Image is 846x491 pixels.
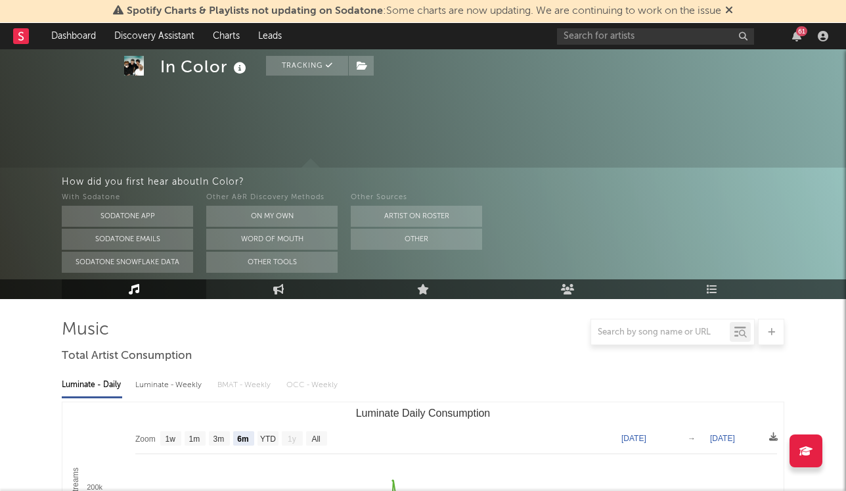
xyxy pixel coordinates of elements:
text: 1m [189,434,200,444]
span: Total Artist Consumption [62,348,192,364]
span: : Some charts are now updating. We are continuing to work on the issue [127,6,721,16]
button: Word Of Mouth [206,229,338,250]
button: Sodatone Snowflake Data [62,252,193,273]
text: 1y [288,434,296,444]
span: Spotify Charts & Playlists not updating on Sodatone [127,6,383,16]
button: 61 [792,31,801,41]
text: 6m [237,434,248,444]
div: Luminate - Weekly [135,374,204,396]
a: Discovery Assistant [105,23,204,49]
input: Search for artists [557,28,754,45]
text: Luminate Daily Consumption [356,408,491,419]
text: [DATE] [710,434,735,443]
button: Sodatone App [62,206,193,227]
text: [DATE] [621,434,646,443]
text: 3m [213,434,225,444]
text: 200k [87,483,102,491]
button: Tracking [266,56,348,76]
div: In Color [160,56,250,78]
div: How did you first hear about In Color ? [62,174,846,190]
div: Other Sources [351,190,482,206]
span: Dismiss [725,6,733,16]
a: Charts [204,23,249,49]
div: Luminate - Daily [62,374,122,396]
text: YTD [260,434,276,444]
button: Other Tools [206,252,338,273]
div: Other A&R Discovery Methods [206,190,338,206]
input: Search by song name or URL [591,327,730,338]
button: Other [351,229,482,250]
text: Zoom [135,434,156,444]
button: On My Own [206,206,338,227]
a: Leads [249,23,291,49]
div: 61 [796,26,807,36]
text: 1w [166,434,176,444]
text: → [688,434,696,443]
div: With Sodatone [62,190,193,206]
button: Sodatone Emails [62,229,193,250]
text: All [311,434,320,444]
a: Dashboard [42,23,105,49]
button: Artist on Roster [351,206,482,227]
